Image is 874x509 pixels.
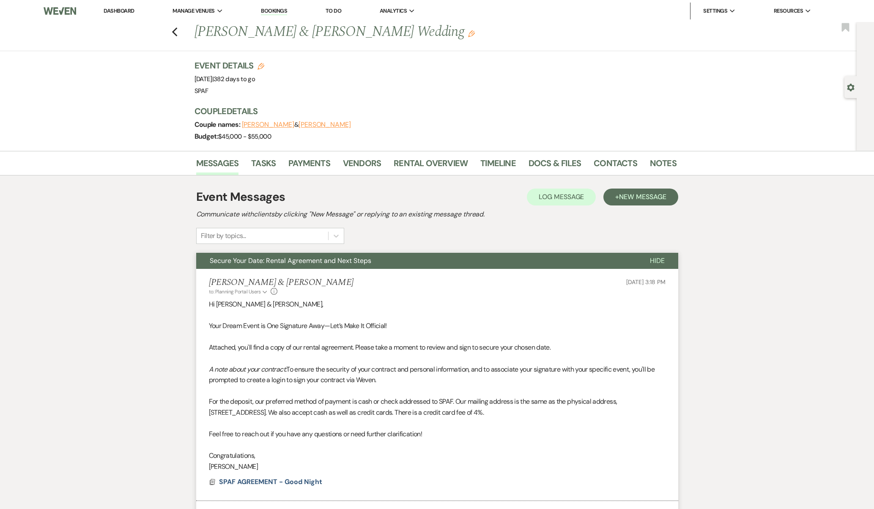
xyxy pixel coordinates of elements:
[594,156,637,175] a: Contacts
[195,60,265,71] h3: Event Details
[242,121,294,128] button: [PERSON_NAME]
[480,156,516,175] a: Timeline
[201,231,246,241] div: Filter by topics...
[196,188,285,206] h1: Event Messages
[619,192,666,201] span: New Message
[626,278,665,286] span: [DATE] 3:18 PM
[209,288,269,296] button: to: Planning Portal Users
[209,461,666,472] p: [PERSON_NAME]
[774,7,803,15] span: Resources
[242,120,351,129] span: &
[195,120,242,129] span: Couple names:
[251,156,276,175] a: Tasks
[44,2,76,20] img: Weven Logo
[209,277,354,288] h5: [PERSON_NAME] & [PERSON_NAME]
[650,256,665,265] span: Hide
[209,300,323,309] span: Hi [PERSON_NAME] & [PERSON_NAME],
[218,132,271,141] span: $45,000 - $55,000
[195,87,208,95] span: SPAF
[603,189,678,205] button: +New Message
[539,192,584,201] span: Log Message
[299,121,351,128] button: [PERSON_NAME]
[195,75,255,83] span: [DATE]
[209,343,551,352] span: Attached, you'll find a copy of our rental agreement. Please take a moment to review and sign to ...
[214,75,255,83] span: 382 days to go
[209,288,261,295] span: to: Planning Portal Users
[636,253,678,269] button: Hide
[326,7,341,14] a: To Do
[209,365,287,374] em: A note about your contract:
[219,477,324,487] button: SPAF AGREEMENT - Good Night
[209,321,387,330] span: Your Dream Event is One Signature Away—Let’s Make It Official!
[212,75,255,83] span: |
[195,132,219,141] span: Budget:
[195,105,668,117] h3: Couple Details
[196,156,239,175] a: Messages
[173,7,214,15] span: Manage Venues
[195,22,573,42] h1: [PERSON_NAME] & [PERSON_NAME] Wedding
[394,156,468,175] a: Rental Overview
[529,156,581,175] a: Docs & Files
[209,450,666,461] p: Congratulations,
[261,7,287,15] a: Bookings
[219,477,322,486] span: SPAF AGREEMENT - Good Night
[650,156,677,175] a: Notes
[209,365,655,385] span: To ensure the security of your contract and personal information, and to associate your signature...
[468,30,475,37] button: Edit
[288,156,330,175] a: Payments
[196,253,636,269] button: Secure Your Date: Rental Agreement and Next Steps
[196,209,678,219] h2: Communicate with clients by clicking "New Message" or replying to an existing message thread.
[209,396,666,418] p: For the deposit, our preferred method of payment is cash or check addressed to SPAF. Our mailing ...
[209,429,666,440] p: Feel free to reach out if you have any questions or need further clarification!
[104,7,134,14] a: Dashboard
[380,7,407,15] span: Analytics
[210,256,371,265] span: Secure Your Date: Rental Agreement and Next Steps
[847,83,855,91] button: Open lead details
[703,7,727,15] span: Settings
[527,189,596,205] button: Log Message
[343,156,381,175] a: Vendors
